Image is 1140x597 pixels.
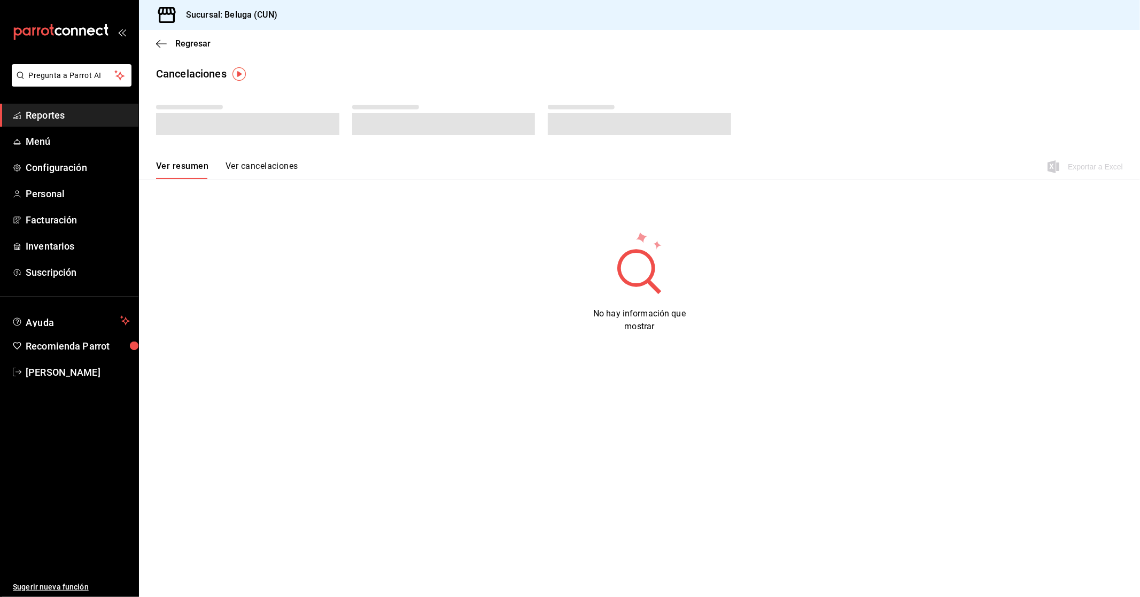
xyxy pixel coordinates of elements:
span: Menú [26,134,130,149]
span: Reportes [26,108,130,122]
span: Configuración [26,160,130,175]
button: open_drawer_menu [118,28,126,36]
span: Suscripción [26,265,130,280]
img: Tooltip marker [232,67,246,81]
h3: Sucursal: Beluga (CUN) [177,9,277,21]
span: Recomienda Parrot [26,339,130,353]
span: Personal [26,187,130,201]
span: Inventarios [26,239,130,253]
span: Sugerir nueva función [13,582,130,593]
button: Ver resumen [156,161,208,179]
button: Pregunta a Parrot AI [12,64,131,87]
span: Pregunta a Parrot AI [29,70,115,81]
div: navigation tabs [156,161,298,179]
span: [PERSON_NAME] [26,365,130,379]
span: Facturación [26,213,130,227]
span: No hay información que mostrar [593,308,686,331]
div: Cancelaciones [156,66,227,82]
button: Ver cancelaciones [226,161,298,179]
span: Ayuda [26,314,116,327]
span: Regresar [175,38,211,49]
button: Regresar [156,38,211,49]
a: Pregunta a Parrot AI [7,77,131,89]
